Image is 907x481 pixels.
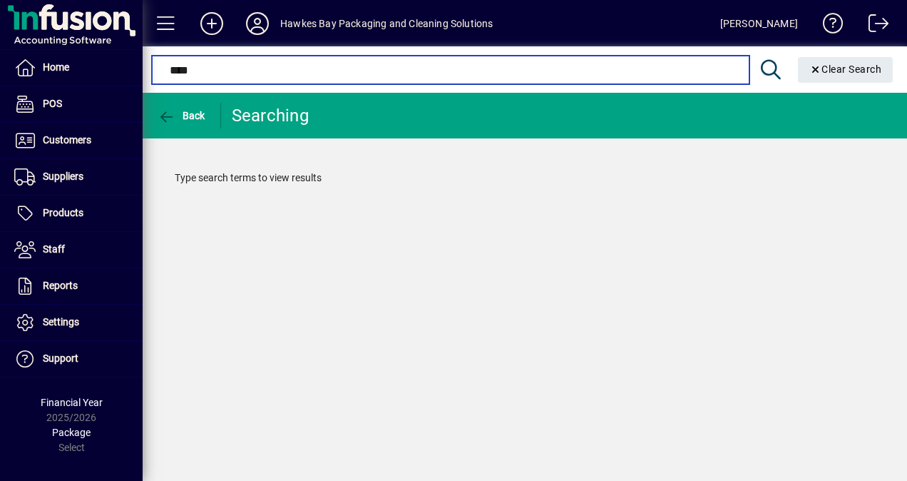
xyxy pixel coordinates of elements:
[798,57,893,83] button: Clear
[7,123,143,158] a: Customers
[160,156,889,200] div: Type search terms to view results
[143,103,221,128] app-page-header-button: Back
[43,61,69,73] span: Home
[43,171,83,182] span: Suppliers
[7,232,143,268] a: Staff
[7,268,143,304] a: Reports
[720,12,798,35] div: [PERSON_NAME]
[154,103,209,128] button: Back
[43,98,62,109] span: POS
[232,104,309,127] div: Searching
[7,86,143,122] a: POS
[158,110,205,121] span: Back
[280,12,493,35] div: Hawkes Bay Packaging and Cleaning Solutions
[43,316,79,328] span: Settings
[7,50,143,86] a: Home
[43,207,83,218] span: Products
[43,243,65,255] span: Staff
[43,280,78,291] span: Reports
[7,305,143,340] a: Settings
[43,134,91,146] span: Customers
[858,3,889,49] a: Logout
[189,11,235,36] button: Add
[41,397,103,408] span: Financial Year
[235,11,280,36] button: Profile
[7,159,143,195] a: Suppliers
[812,3,844,49] a: Knowledge Base
[43,353,78,364] span: Support
[809,64,882,75] span: Clear Search
[7,341,143,377] a: Support
[52,427,91,438] span: Package
[7,196,143,231] a: Products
